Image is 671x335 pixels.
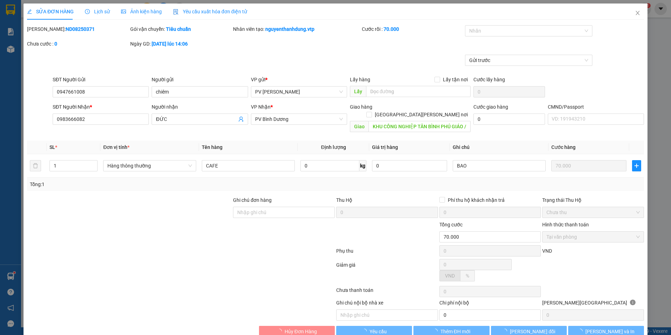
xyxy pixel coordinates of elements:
b: ND08250371 [66,26,95,32]
span: SỬA ĐƠN HÀNG [27,9,74,14]
div: [PERSON_NAME]: [27,25,129,33]
span: ND08250371 [70,26,99,32]
label: Cước giao hàng [473,104,508,110]
span: loading [433,329,440,334]
button: delete [30,160,41,171]
div: Người gửi [152,76,248,83]
span: % [466,273,469,279]
input: 0 [551,160,626,171]
span: loading [362,329,370,334]
span: Tổng cước [439,222,463,227]
div: Giảm giá [335,261,439,285]
span: edit [27,9,32,14]
b: 0 [54,41,57,47]
span: PV Nam Đong [255,87,343,97]
input: Ghi chú đơn hàng [233,207,335,218]
span: Lấy hàng [350,77,370,82]
span: Tên hàng [202,144,222,150]
span: PV [PERSON_NAME] [24,49,51,57]
b: Tiêu chuẩn [166,26,191,32]
span: loading [502,329,510,334]
span: Ảnh kiện hàng [121,9,162,14]
b: nguyenthanhdung.vtp [265,26,314,32]
input: Dọc đường [366,86,471,97]
b: [DATE] lúc 14:06 [152,41,188,47]
div: Người nhận [152,103,248,111]
span: kg [359,160,366,171]
div: Tổng: 1 [30,180,259,188]
div: Chưa thanh toán [335,286,439,299]
img: icon [173,9,179,15]
span: Giá trị hàng [372,144,398,150]
span: info-circle [630,300,636,305]
div: Gói vận chuyển: [130,25,232,33]
div: Phụ thu [335,247,439,259]
span: Giao [350,121,368,132]
strong: BIÊN NHẬN GỬI HÀNG HOÁ [24,42,81,47]
span: Hàng thông thường [107,160,192,171]
span: Đơn vị tính [103,144,129,150]
span: 14:06:23 [DATE] [67,32,99,37]
span: Chưa thu [546,207,640,218]
span: Lịch sử [85,9,110,14]
span: Gửi trước [469,55,588,66]
strong: CÔNG TY TNHH [GEOGRAPHIC_DATA] 214 QL13 - P.26 - Q.BÌNH THẠNH - TP HCM 1900888606 [18,11,57,37]
span: Nơi nhận: [54,49,65,59]
span: Giao hàng [350,104,372,110]
span: Lấy [350,86,366,97]
img: logo [7,16,16,33]
span: Tại văn phòng [546,232,640,242]
span: Phí thu hộ khách nhận trả [445,196,507,204]
button: Close [628,4,647,23]
span: VND [542,248,552,254]
div: Ghi chú nội bộ nhà xe [336,299,438,309]
span: [GEOGRAPHIC_DATA][PERSON_NAME] nơi [372,111,471,118]
span: Cước hàng [551,144,576,150]
span: user-add [238,116,244,122]
button: plus [632,160,641,171]
input: Ghi Chú [453,160,546,171]
div: SĐT Người Nhận [53,103,149,111]
div: Trạng thái Thu Hộ [542,196,644,204]
span: VP Nhận [251,104,271,110]
div: Ngày GD: [130,40,232,48]
span: Thu Hộ [336,197,352,203]
b: 70.000 [384,26,399,32]
div: Cước rồi : [362,25,464,33]
span: SL [49,144,55,150]
div: SĐT Người Gửi [53,76,149,83]
span: PV Bình Dương [255,114,343,124]
div: Chi phí nội bộ [439,299,541,309]
span: close [635,10,640,16]
span: loading [578,329,585,334]
input: VD: Bàn, Ghế [202,160,295,171]
input: Cước lấy hàng [473,86,545,97]
span: picture [121,9,126,14]
input: Cước giao hàng [473,114,545,125]
label: Ghi chú đơn hàng [233,197,272,203]
span: plus [632,163,641,169]
span: loading [277,329,285,334]
label: Hình thức thanh toán [542,222,589,227]
span: Nơi gửi: [7,49,14,59]
input: Dọc đường [368,121,471,132]
th: Ghi chú [450,141,549,154]
div: CMND/Passport [548,103,644,111]
span: Lấy tận nơi [440,76,471,83]
div: Chưa cước : [27,40,129,48]
label: Cước lấy hàng [473,77,505,82]
span: Định lượng [321,144,346,150]
div: [PERSON_NAME][GEOGRAPHIC_DATA] [542,299,644,309]
span: VND [445,273,455,279]
span: clock-circle [85,9,90,14]
span: Yêu cầu xuất hóa đơn điện tử [173,9,247,14]
div: Nhân viên tạo: [233,25,360,33]
input: Nhập ghi chú [336,309,438,321]
div: VP gửi [251,76,347,83]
